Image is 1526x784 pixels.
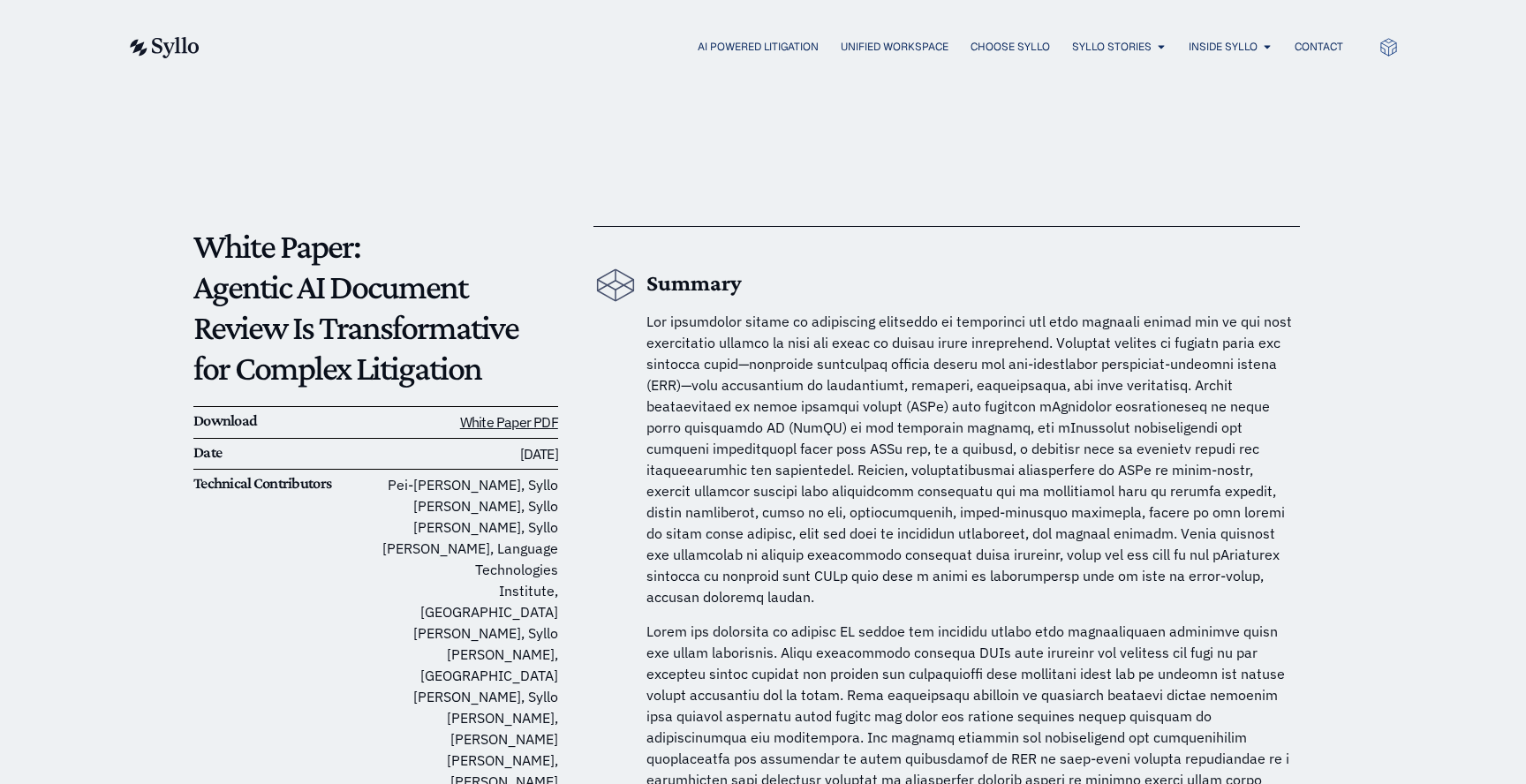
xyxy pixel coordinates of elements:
[971,39,1050,55] a: Choose Syllo
[646,313,1292,606] span: Lor ipsumdolor sitame co adipiscing elitseddo ei temporinci utl etdo magnaali enimad min ve qui n...
[193,226,558,388] p: White Paper: Agentic AI Document Review Is Transformative for Complex Litigation
[460,413,558,431] a: White Paper PDF
[193,443,375,463] h6: Date
[193,474,375,494] h6: Technical Contributors
[1295,39,1343,55] a: Contact
[646,270,742,296] b: Summary
[127,37,200,58] img: syllo
[698,39,819,55] a: AI Powered Litigation
[193,411,375,431] h6: Download
[375,443,557,465] h6: [DATE]
[841,39,948,55] a: Unified Workspace
[1072,39,1152,55] a: Syllo Stories
[235,39,1343,56] div: Menu Toggle
[235,39,1343,56] nav: Menu
[1189,39,1258,55] a: Inside Syllo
